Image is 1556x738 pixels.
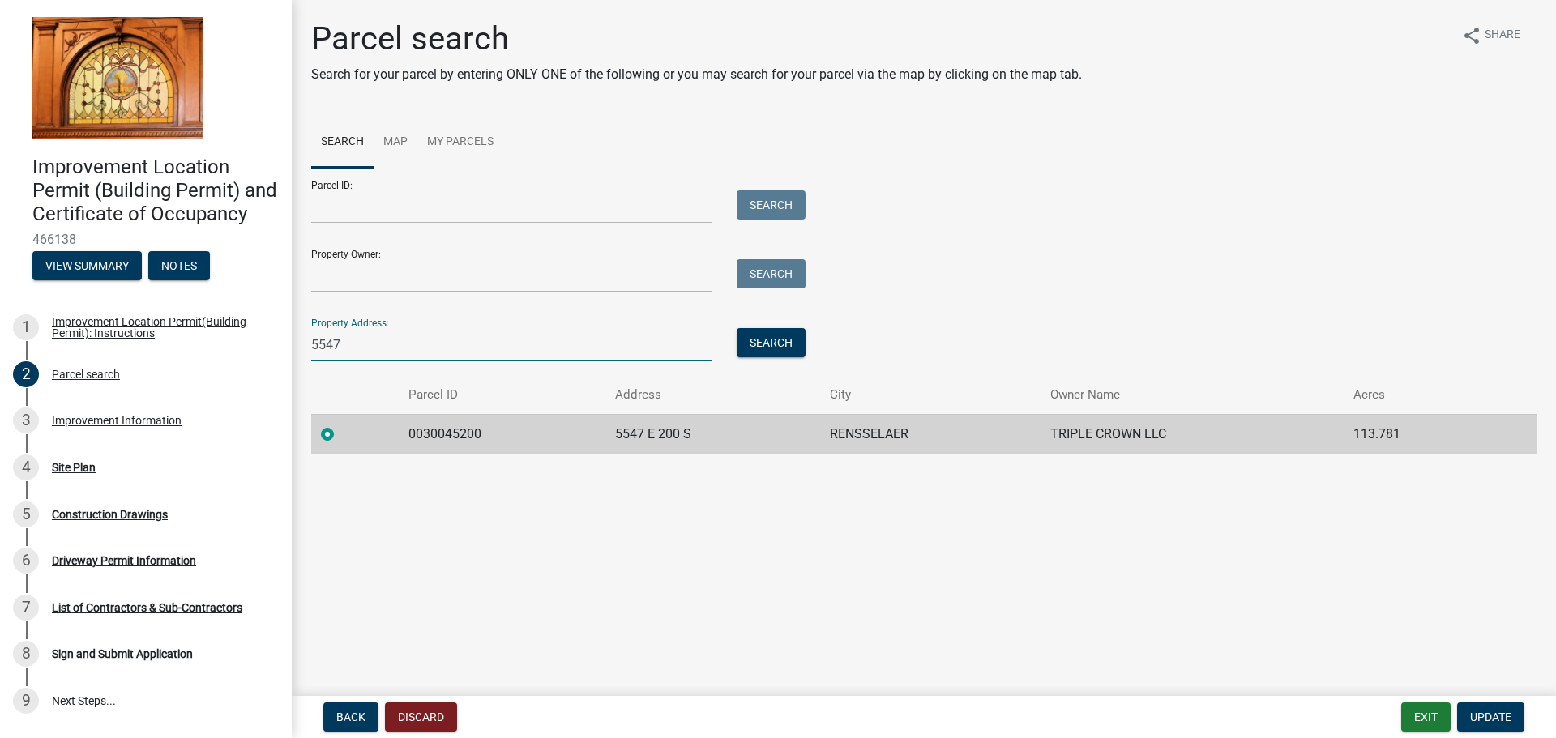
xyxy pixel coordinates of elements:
[1344,414,1493,454] td: 113.781
[32,261,142,274] wm-modal-confirm: Summary
[417,117,503,169] a: My Parcels
[13,595,39,621] div: 7
[13,688,39,714] div: 9
[1462,26,1481,45] i: share
[820,414,1040,454] td: RENSSELAER
[52,369,120,380] div: Parcel search
[374,117,417,169] a: Map
[52,316,266,339] div: Improvement Location Permit(Building Permit): Instructions
[311,117,374,169] a: Search
[32,232,259,247] span: 466138
[52,648,193,659] div: Sign and Submit Application
[13,641,39,667] div: 8
[32,251,142,280] button: View Summary
[52,555,196,566] div: Driveway Permit Information
[1401,702,1451,732] button: Exit
[737,259,806,288] button: Search
[32,17,203,139] img: Jasper County, Indiana
[1470,710,1511,723] span: Update
[311,19,1082,58] h1: Parcel search
[1449,19,1533,51] button: shareShare
[385,702,457,732] button: Discard
[1041,376,1344,414] th: Owner Name
[1041,414,1344,454] td: TRIPLE CROWN LLC
[13,361,39,387] div: 2
[605,414,820,454] td: 5547 E 200 S
[605,376,820,414] th: Address
[13,548,39,574] div: 6
[336,710,365,723] span: Back
[311,65,1082,84] p: Search for your parcel by entering ONLY ONE of the following or you may search for your parcel vi...
[52,462,96,473] div: Site Plan
[52,415,182,426] div: Improvement Information
[1457,702,1524,732] button: Update
[399,376,606,414] th: Parcel ID
[52,602,242,613] div: List of Contractors & Sub-Contractors
[399,414,606,454] td: 0030045200
[13,454,39,480] div: 4
[32,156,279,225] h4: Improvement Location Permit (Building Permit) and Certificate of Occupancy
[737,328,806,357] button: Search
[148,261,210,274] wm-modal-confirm: Notes
[737,190,806,220] button: Search
[1344,376,1493,414] th: Acres
[13,407,39,433] div: 3
[13,314,39,340] div: 1
[52,509,168,520] div: Construction Drawings
[323,702,378,732] button: Back
[13,501,39,527] div: 5
[148,251,210,280] button: Notes
[1485,26,1520,45] span: Share
[820,376,1040,414] th: City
